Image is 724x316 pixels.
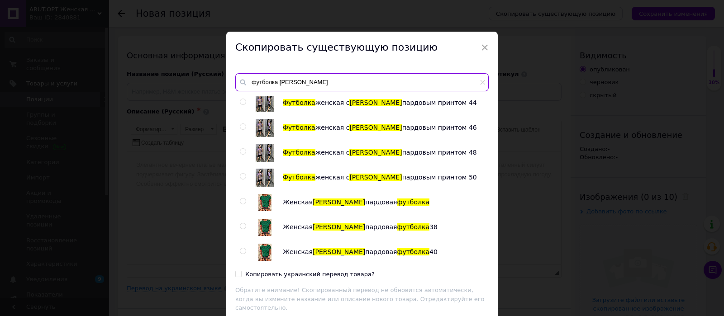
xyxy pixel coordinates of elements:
span: Футболка [283,124,315,131]
span: [PERSON_NAME] [349,99,402,106]
span: Футболка [283,174,315,181]
span: [PERSON_NAME] [349,124,402,131]
span: женская с [315,124,350,131]
span: [PERSON_NAME] [313,198,365,206]
img: Футболка женская с леопардовым принтом 50 [256,169,274,187]
span: [PERSON_NAME] [349,149,402,156]
span: пардовым принтом 48 [402,149,477,156]
img: Футболка женская с леопардовым принтом 46 [256,119,274,137]
span: пардовым принтом 46 [402,124,477,131]
span: футболка [397,248,429,255]
img: Женская леопардовая футболка [258,194,271,211]
span: женская с [315,99,350,106]
span: [PERSON_NAME] [313,223,365,231]
span: Футболка [283,149,315,156]
img: Женская леопардовая футболка 38 [258,219,271,236]
span: пардовая [365,198,397,206]
span: Женская [283,198,313,206]
span: футболка [397,223,429,231]
span: футболка [397,198,429,206]
span: пардовым принтом 50 [402,174,477,181]
span: Женская [283,248,313,255]
span: [PERSON_NAME] [349,174,402,181]
img: Футболка женская с леопардовым принтом 48 [256,144,274,162]
span: пардовая [365,223,397,231]
span: [PERSON_NAME] [313,248,365,255]
img: Футболка женская с леопардовым принтом 44 [256,94,274,112]
span: пардовая [365,248,397,255]
span: 40 [429,248,438,255]
div: Скопировать существующую позицию [226,32,498,64]
span: женская с [315,149,350,156]
div: Копировать украинский перевод товара? [245,270,375,278]
input: Поиск по товарам и услугам [235,73,489,91]
span: Обратите внимание! Скопированный перевод не обновится автоматически, когда вы измените название и... [235,287,485,311]
span: Женская [283,223,313,231]
span: Футболка [283,99,315,106]
span: 38 [429,223,438,231]
span: × [481,40,489,55]
img: Женская леопардовая футболка 40 [258,244,271,261]
span: женская с [315,174,350,181]
body: Визуальный текстовый редактор, 2DE96877-EB88-4507-8197-C1CABF62F735 [9,9,425,19]
span: пардовым принтом 44 [402,99,477,106]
